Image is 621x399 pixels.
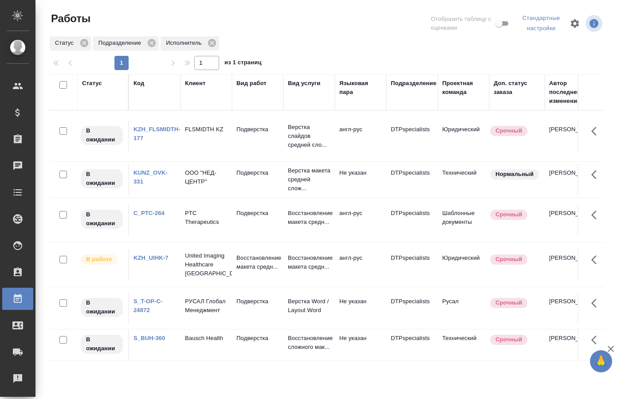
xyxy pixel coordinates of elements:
[495,210,522,219] p: Срочный
[586,249,607,270] button: Здесь прячутся важные кнопки
[80,168,124,189] div: Исполнитель назначен, приступать к работе пока рано
[494,79,540,97] div: Доп. статус заказа
[134,126,181,141] a: KZH_FLSMIDTH-177
[386,204,438,235] td: DTPspecialists
[82,79,102,88] div: Статус
[224,57,262,70] span: из 1 страниц
[545,329,596,360] td: [PERSON_NAME]
[80,297,124,318] div: Исполнитель назначен, приступать к работе пока рано
[545,164,596,195] td: [PERSON_NAME]
[166,39,204,47] p: Исполнитель
[586,293,607,314] button: Здесь прячутся важные кнопки
[438,204,489,235] td: Шаблонные документы
[185,125,228,134] p: FLSMIDTH KZ
[288,79,321,88] div: Вид услуги
[495,126,522,135] p: Срочный
[288,209,330,227] p: Восстановление макета средн...
[236,297,279,306] p: Подверстка
[586,164,607,185] button: Здесь прячутся важные кнопки
[518,12,564,35] div: split button
[339,79,382,97] div: Языковая пара
[134,169,168,185] a: KUNZ_OVK-331
[80,209,124,230] div: Исполнитель назначен, приступать к работе пока рано
[185,168,228,186] p: ООО "НЕД-ЦЕНТР"
[236,254,279,271] p: Восстановление макета средн...
[545,293,596,324] td: [PERSON_NAME]
[438,164,489,195] td: Технический
[134,79,144,88] div: Код
[86,210,118,228] p: В ожидании
[386,249,438,280] td: DTPspecialists
[495,255,522,264] p: Срочный
[386,121,438,152] td: DTPspecialists
[386,293,438,324] td: DTPspecialists
[438,329,489,360] td: Технический
[80,125,124,146] div: Исполнитель назначен, приступать к работе пока рано
[134,210,165,216] a: C_PTC-264
[49,12,90,26] span: Работы
[391,79,436,88] div: Подразделение
[86,255,112,264] p: В работе
[386,164,438,195] td: DTPspecialists
[98,39,144,47] p: Подразделение
[134,254,169,261] a: KZH_UIHK-7
[134,335,165,341] a: S_BUH-360
[80,254,124,266] div: Исполнитель выполняет работу
[335,164,386,195] td: Не указан
[236,209,279,218] p: Подверстка
[593,352,609,371] span: 🙏
[590,350,612,372] button: 🙏
[495,298,522,307] p: Срочный
[545,249,596,280] td: [PERSON_NAME]
[438,249,489,280] td: Юридический
[586,204,607,226] button: Здесь прячутся важные кнопки
[545,121,596,152] td: [PERSON_NAME]
[586,121,607,142] button: Здесь прячутся важные кнопки
[335,121,386,152] td: англ-рус
[442,79,485,97] div: Проектная команда
[335,204,386,235] td: англ-рус
[564,13,586,34] span: Настроить таблицу
[55,39,77,47] p: Статус
[86,335,118,353] p: В ожидании
[185,297,228,315] p: РУСАЛ Глобал Менеджмент
[495,335,522,344] p: Срочный
[50,36,91,51] div: Статус
[86,126,118,144] p: В ожидании
[80,334,124,355] div: Исполнитель назначен, приступать к работе пока рано
[288,166,330,193] p: Верстка макета средней слож...
[185,334,228,343] p: Bausch Health
[288,334,330,352] p: Восстановление сложного мак...
[545,204,596,235] td: [PERSON_NAME]
[438,293,489,324] td: Русал
[161,36,219,51] div: Исполнитель
[386,329,438,360] td: DTPspecialists
[586,15,604,32] span: Посмотреть информацию
[236,125,279,134] p: Подверстка
[93,36,159,51] div: Подразделение
[288,297,330,315] p: Верстка Word / Layout Word
[185,209,228,227] p: PTC Therapeutics
[236,79,267,88] div: Вид работ
[236,168,279,177] p: Подверстка
[335,329,386,360] td: Не указан
[438,121,489,152] td: Юридический
[134,298,163,313] a: S_T-OP-C-24872
[549,79,592,106] div: Автор последнего изменения
[236,334,279,343] p: Подверстка
[335,249,386,280] td: англ-рус
[586,329,607,351] button: Здесь прячутся важные кнопки
[185,251,228,278] p: United Imaging Healthcare [GEOGRAPHIC_DATA]
[86,170,118,188] p: В ожидании
[495,170,534,179] p: Нормальный
[86,298,118,316] p: В ожидании
[185,79,205,88] div: Клиент
[431,15,494,32] span: Отобразить таблицу с оценками
[288,123,330,149] p: Верстка слайдов средней сло...
[288,254,330,271] p: Восстановление макета средн...
[335,293,386,324] td: Не указан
